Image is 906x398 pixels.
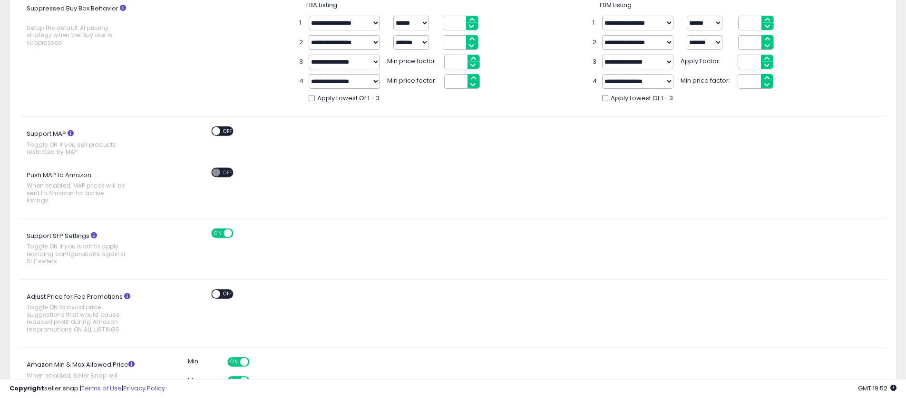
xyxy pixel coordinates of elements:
span: OFF [220,290,235,298]
span: Apply Lowest Of 1 - 3 [317,94,380,103]
label: Max [188,376,200,385]
span: Min price factor: [681,74,733,85]
strong: Copyright [10,384,44,393]
span: 4 [593,77,597,86]
label: Support SFP Settings [19,228,152,270]
span: Toggle ON if you sell products restricted by MAP [27,141,127,156]
span: FBA Listing [306,0,337,9]
a: Privacy Policy [123,384,165,393]
span: Min price factor: [387,74,439,85]
a: Terms of Use [81,384,122,393]
span: ON [228,358,240,366]
span: Min price factor: [387,55,439,66]
span: 3 [299,57,304,66]
span: Setup the default AI pricing strategy when the Buy Box is suppressed [27,24,127,46]
span: OFF [248,358,263,366]
label: Min [188,357,198,366]
span: 2 [593,38,597,47]
span: Toggle ON to avoid price suggestions that would cause reduced profit during Amazon fee promotions... [27,303,127,333]
span: 2 [299,38,304,47]
span: When enabled, MAP prices will be sent to Amazon for active listings. [27,182,127,204]
span: 1 [299,19,304,28]
span: Apply Lowest Of 1 - 3 [611,94,673,103]
span: ON [228,377,240,385]
span: ON [212,229,224,237]
label: Suppressed Buy Box Behavior [19,1,152,51]
span: Apply Factor: [681,55,733,66]
span: 3 [593,57,597,66]
span: FBM Listing [600,0,632,9]
span: 1 [593,19,597,28]
span: When enabled, Seller Snap will update min & max values in Seller Central for active listings. [27,372,127,394]
span: Toggle ON if you want to apply repricing configurations against SFP sellers [27,243,127,265]
div: seller snap | | [10,384,165,393]
span: OFF [232,229,247,237]
span: 4 [299,77,304,86]
label: Push MAP to Amazon [19,168,152,209]
span: 2025-10-8 19:52 GMT [858,384,896,393]
span: OFF [220,127,235,135]
span: OFF [220,168,235,176]
label: Support MAP [19,126,152,161]
label: Adjust Price for Fee Promotions [19,289,152,338]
